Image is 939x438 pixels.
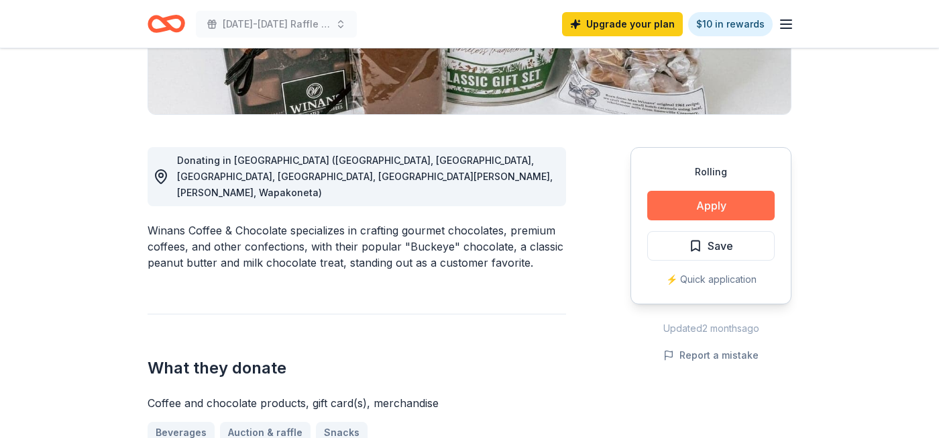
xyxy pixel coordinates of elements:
span: Save [708,237,733,255]
div: Coffee and chocolate products, gift card(s), merchandise [148,395,566,411]
div: ⚡️ Quick application [647,271,775,288]
h2: What they donate [148,357,566,379]
button: Report a mistake [663,347,759,363]
span: Donating in [GEOGRAPHIC_DATA] ([GEOGRAPHIC_DATA], [GEOGRAPHIC_DATA], [GEOGRAPHIC_DATA], [GEOGRAPH... [177,155,553,198]
div: Winans Coffee & Chocolate specializes in crafting gourmet chocolates, premium coffees, and other ... [148,222,566,271]
button: Save [647,231,775,261]
div: Updated 2 months ago [630,320,791,337]
div: Rolling [647,164,775,180]
a: $10 in rewards [688,12,773,36]
a: Home [148,8,185,40]
span: [DATE]-[DATE] Raffle Fundraiser [223,16,330,32]
button: Apply [647,191,775,220]
a: Upgrade your plan [562,12,683,36]
button: [DATE]-[DATE] Raffle Fundraiser [196,11,357,38]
